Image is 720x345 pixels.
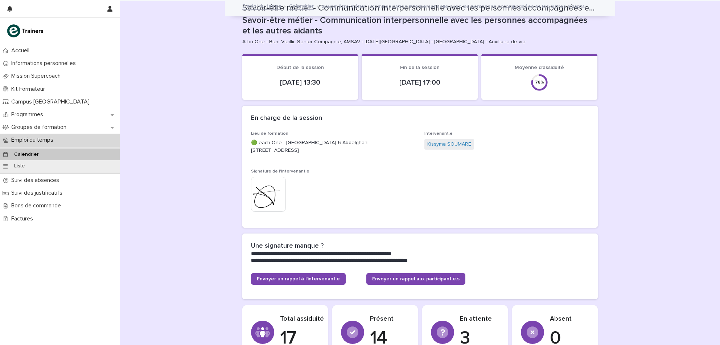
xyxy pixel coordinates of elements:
p: 🟢 each One - [GEOGRAPHIC_DATA] 6 Abdelghani - [STREET_ADDRESS] [251,139,416,154]
p: Présent [370,315,409,323]
a: Envoyer un rappel aux participant.e.s [366,273,465,285]
p: All-in-One - Bien Vieillir, Senior Compagnie, AMSAV - [DATE][GEOGRAPHIC_DATA] - [GEOGRAPHIC_DATA]... [242,39,592,45]
span: Fin de la session [400,65,440,70]
span: Envoyer un rappel aux participant.e.s [372,276,460,281]
p: [DATE] 13:30 [251,78,350,87]
h2: En charge de la session [251,114,322,122]
p: Suivi des absences [8,177,65,184]
p: Bons de commande [8,202,67,209]
span: Lieu de formation [251,131,288,136]
p: Factures [8,215,39,222]
p: Programmes [8,111,49,118]
a: Kissyma SOUMARE [427,141,471,148]
span: Intervenant.e [424,131,453,136]
p: Groupes de formation [8,124,72,131]
p: Total assiduité [280,315,324,323]
p: Calendrier [8,151,45,158]
p: Mission Supercoach [8,73,66,80]
p: Campus [GEOGRAPHIC_DATA] [8,98,95,105]
a: Envoyer un rappel à l'intervenant.e [251,273,346,285]
p: Savoir-être métier - Communication interpersonnelle avec les personnes accompagnées et les autres... [322,2,585,10]
p: Informations personnelles [8,60,82,67]
p: Suivi des justificatifs [8,190,68,196]
span: Signature de l'intervenant.e [251,169,309,174]
span: Début de la session [276,65,324,70]
p: Savoir-être métier - Communication interpersonnelle avec les personnes accompagnées et les autres... [242,15,595,36]
p: Kit Formateur [8,86,51,93]
p: Liste [8,163,31,169]
img: K0CqGN7SDeD6s4JG8KQk [6,24,46,38]
span: Envoyer un rappel à l'intervenant.e [257,276,340,281]
div: 78 % [531,80,548,85]
p: Emploi du temps [8,137,59,143]
h2: Une signature manque ? [251,242,324,250]
span: Moyenne d'assiduité [515,65,564,70]
p: Accueil [8,47,35,54]
p: [DATE] 17:00 [370,78,469,87]
p: En attente [460,315,499,323]
p: Absent [550,315,589,323]
a: Calendrier [289,1,314,10]
a: Emploi du temps [242,1,281,10]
